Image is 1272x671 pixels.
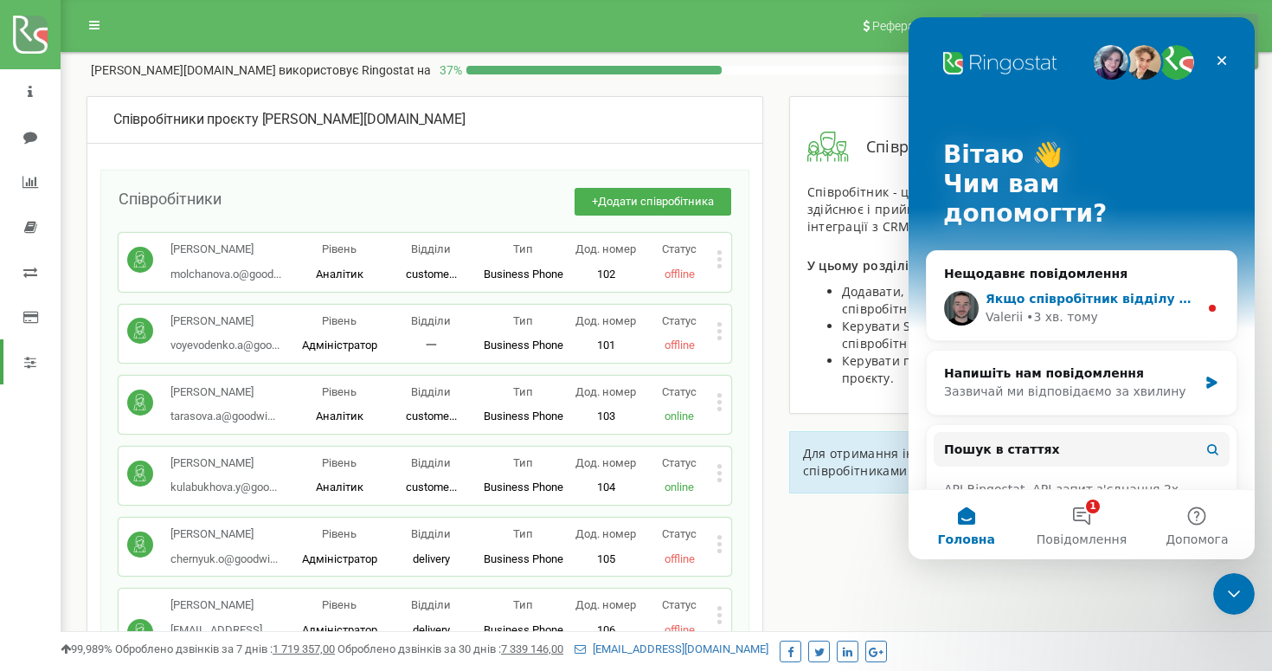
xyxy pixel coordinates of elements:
span: Керувати SIP акаунтами і номерами кожного співробітника; [842,318,1120,352]
button: +Додати співробітника [575,188,731,216]
span: Рівень [322,242,357,255]
span: Дод. номер [575,527,636,540]
p: [PERSON_NAME] [170,242,281,258]
span: Відділи [411,598,451,611]
span: Тип [513,385,533,398]
span: Тип [513,527,533,540]
span: 99,989% [61,642,112,655]
button: Пошук в статтях [25,415,321,449]
span: custome... [406,410,457,423]
span: Додавати, редагувати і видаляти співробітників проєкту; [842,283,1048,317]
span: 一 [426,339,437,352]
p: [PERSON_NAME] [170,313,279,330]
span: Business Phone [484,623,563,636]
span: Business Phone [484,268,563,281]
span: Якщо співробітник відділу на який перевели прийняв дзвінок, то він має у себе бачити [77,274,695,288]
span: Рівень [322,598,357,611]
span: Business Phone [484,410,563,423]
span: Статус [662,314,697,327]
span: custome... [406,481,457,494]
span: Співробітники [849,136,978,158]
span: Керувати правами доступу співробітників до проєкту. [842,352,1123,386]
iframe: Intercom live chat [909,17,1255,559]
span: Відділи [411,314,451,327]
p: 106 [569,623,643,639]
span: offline [665,552,695,565]
span: Business Phone [484,481,563,494]
span: offline [665,339,695,352]
p: [PERSON_NAME] [170,455,277,472]
span: Дод. номер [575,314,636,327]
div: Valerii [77,291,114,309]
span: Для отримання інструкції з управління співробітниками проєкту перейдіть до [803,445,1048,479]
p: 101 [569,338,643,354]
span: online [665,481,694,494]
span: Рівень [322,527,357,540]
span: Рівень [322,385,357,398]
span: Статус [662,242,697,255]
span: Аналітик [316,410,363,423]
span: Статус [662,385,697,398]
p: 104 [569,480,643,496]
span: Відділи [411,527,451,540]
u: 7 339 146,00 [501,642,563,655]
iframe: Intercom live chat [1213,573,1255,615]
span: Business Phone [484,552,563,565]
p: 37 % [431,61,466,79]
span: Дод. номер [575,456,636,469]
span: Відділи [411,242,451,255]
div: Напишіть нам повідомлення [35,347,289,365]
span: custome... [406,268,457,281]
span: Тип [513,242,533,255]
span: Адміністратор [302,623,377,636]
span: Відділи [411,385,451,398]
button: Допомога [231,473,346,542]
a: [EMAIL_ADDRESS][DOMAIN_NAME] [575,642,768,655]
span: Тип [513,456,533,469]
img: ringostat logo [13,16,48,54]
p: 103 [569,409,643,425]
span: Пошук в статтях [35,423,151,442]
span: Рівень [322,314,357,327]
div: Закрити [298,28,329,59]
span: використовує Ringostat на [279,63,431,77]
span: Реферальна програма [872,19,1000,33]
div: [PERSON_NAME][DOMAIN_NAME] [113,110,736,130]
p: 102 [569,267,643,283]
p: [PERSON_NAME] [170,597,293,614]
span: voyevodenko.a@goo... [170,339,279,352]
span: Business Phone [484,339,563,352]
span: Дод. номер [575,598,636,611]
span: Тип [513,314,533,327]
span: Дод. номер [575,385,636,398]
p: [PERSON_NAME][DOMAIN_NAME] [91,61,431,79]
div: API Ringostat. API-запит з'єднання 2х номерів [35,463,290,500]
span: delivery [413,623,450,636]
div: Зазвичай ми відповідаємо за хвилину [35,365,289,384]
u: 1 719 357,00 [273,642,335,655]
span: Співробітники проєкту [113,111,259,127]
span: Статус [662,527,697,540]
span: Адміністратор [302,552,377,565]
div: API Ringostat. API-запит з'єднання 2х номерів [25,456,321,506]
span: У цьому розділі у вас є можливість: [807,257,1038,274]
span: Співробітники [119,190,222,208]
span: Головна [29,516,86,528]
span: Дод. номер [575,242,636,255]
span: chernyuk.o@goodwi... [170,552,278,565]
span: Аналітик [316,481,363,494]
span: Допомога [257,516,319,528]
span: Статус [662,456,697,469]
span: Оброблено дзвінків за 30 днів : [337,642,563,655]
span: Відділи [411,456,451,469]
